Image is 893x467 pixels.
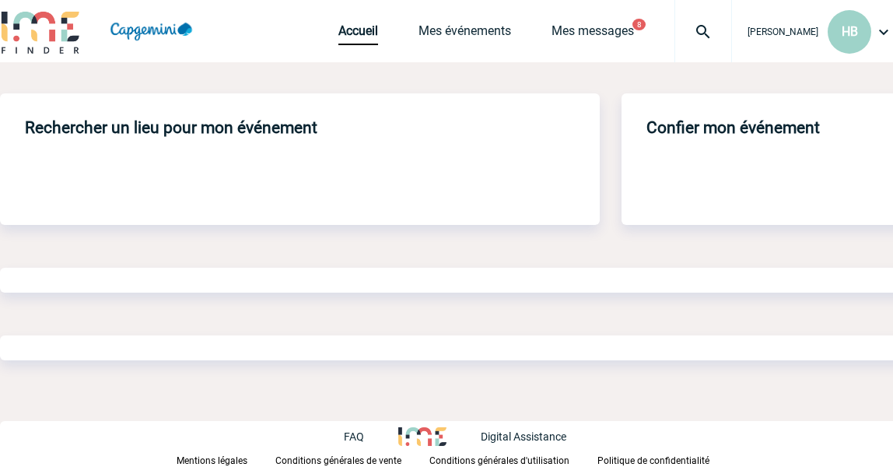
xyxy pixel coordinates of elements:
a: Mes messages [552,23,634,45]
a: FAQ [344,428,398,443]
p: Conditions générales de vente [275,455,401,466]
a: Politique de confidentialité [597,452,734,467]
a: Conditions générales d'utilisation [429,452,597,467]
a: Accueil [338,23,378,45]
p: Mentions légales [177,455,247,466]
a: Mentions légales [177,452,275,467]
button: 8 [632,19,646,30]
p: Politique de confidentialité [597,455,709,466]
a: Conditions générales de vente [275,452,429,467]
a: Mes événements [418,23,511,45]
img: http://www.idealmeetingsevents.fr/ [398,427,446,446]
span: [PERSON_NAME] [748,26,818,37]
h4: Rechercher un lieu pour mon événement [25,118,317,137]
span: HB [842,24,858,39]
p: Digital Assistance [481,430,566,443]
p: Conditions générales d'utilisation [429,455,569,466]
h4: Confier mon événement [646,118,820,137]
p: FAQ [344,430,364,443]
